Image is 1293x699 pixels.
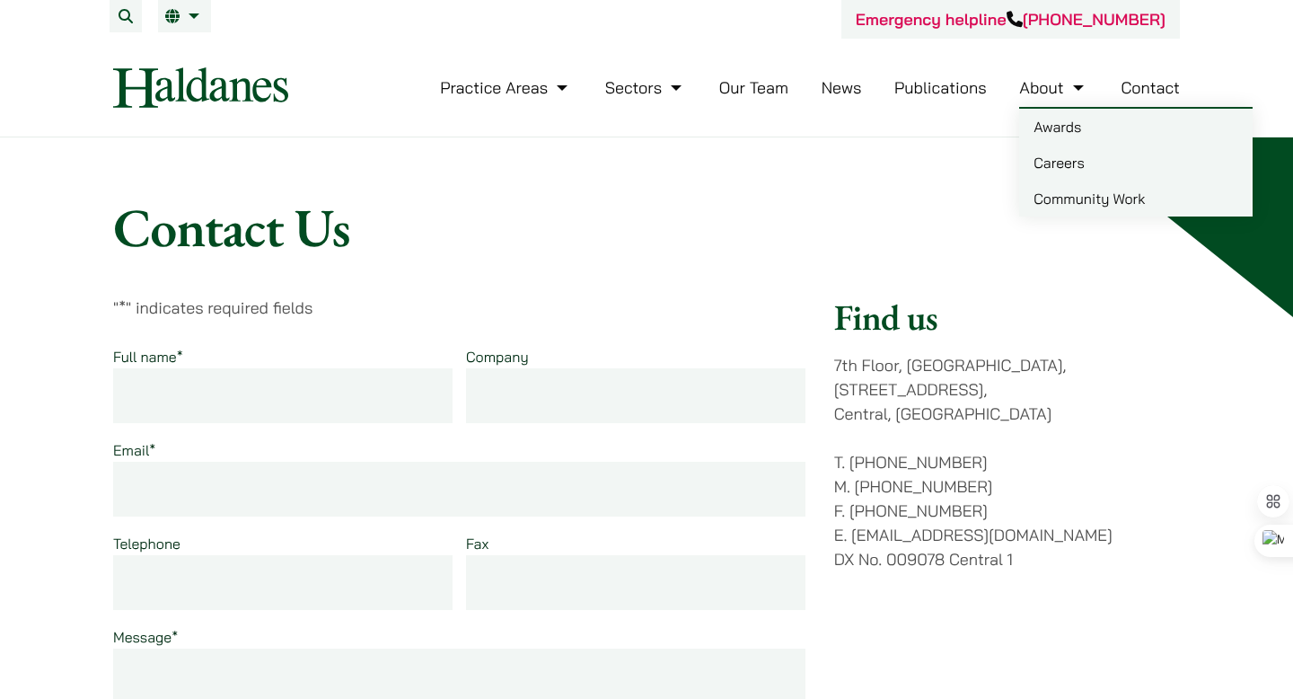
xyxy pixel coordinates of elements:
[719,77,788,98] a: Our Team
[113,628,178,646] label: Message
[1019,145,1253,181] a: Careers
[834,296,1180,339] h2: Find us
[1019,109,1253,145] a: Awards
[856,9,1165,30] a: Emergency helpline[PHONE_NUMBER]
[834,450,1180,571] p: T. [PHONE_NUMBER] M. [PHONE_NUMBER] F. [PHONE_NUMBER] E. [EMAIL_ADDRESS][DOMAIN_NAME] DX No. 0090...
[1019,181,1253,217] a: Community Work
[466,348,529,366] label: Company
[605,77,686,98] a: Sectors
[113,535,180,553] label: Telephone
[1019,77,1087,98] a: About
[822,77,862,98] a: News
[113,67,288,108] img: Logo of Haldanes
[894,77,987,98] a: Publications
[113,348,183,366] label: Full name
[113,296,805,320] p: " " indicates required fields
[834,353,1180,426] p: 7th Floor, [GEOGRAPHIC_DATA], [STREET_ADDRESS], Central, [GEOGRAPHIC_DATA]
[113,441,155,459] label: Email
[113,195,1180,260] h1: Contact Us
[440,77,572,98] a: Practice Areas
[165,9,204,23] a: EN
[466,535,488,553] label: Fax
[1121,77,1180,98] a: Contact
